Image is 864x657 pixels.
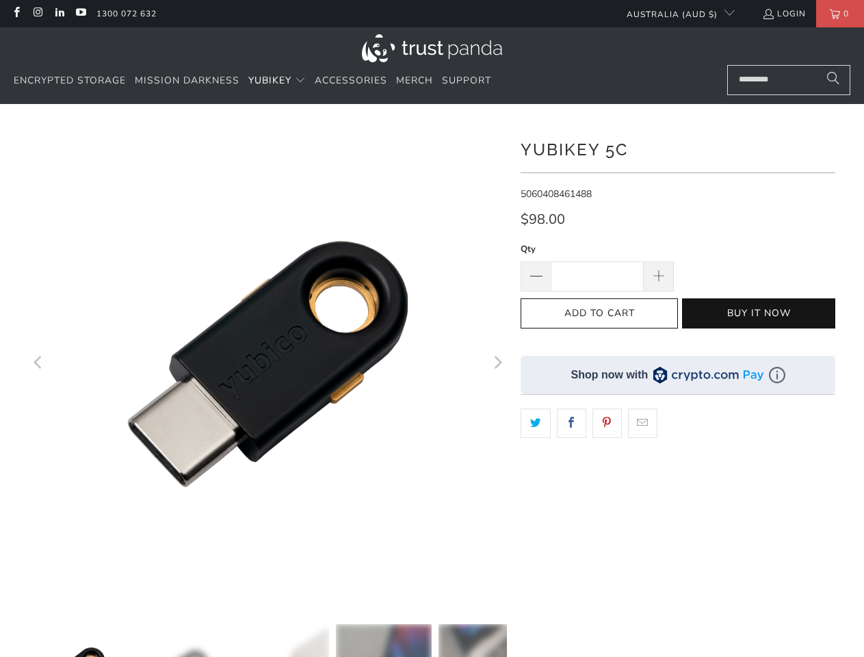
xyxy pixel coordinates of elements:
a: Email this to a friend [628,409,657,437]
button: Next [486,125,508,604]
input: Search... [727,65,850,95]
button: Buy it now [682,298,835,329]
a: Trust Panda Australia on LinkedIn [53,8,65,19]
summary: YubiKey [248,65,306,97]
span: $98.00 [521,210,565,229]
a: Support [442,65,491,97]
button: Add to Cart [521,298,678,329]
span: Add to Cart [535,308,664,320]
a: Accessories [315,65,387,97]
a: Share this on Pinterest [592,409,622,437]
a: Merch [396,65,433,97]
span: Accessories [315,74,387,87]
a: Trust Panda Australia on Instagram [31,8,43,19]
button: Previous [28,125,50,604]
span: Support [442,74,491,87]
a: Encrypted Storage [14,65,126,97]
label: Qty [521,242,674,257]
button: Search [816,65,850,95]
span: Encrypted Storage [14,74,126,87]
a: Trust Panda Australia on Facebook [10,8,22,19]
a: Mission Darkness [135,65,239,97]
span: Mission Darkness [135,74,239,87]
span: Merch [396,74,433,87]
img: Trust Panda Australia [362,34,502,62]
div: Shop now with [571,368,649,383]
span: YubiKey [248,74,291,87]
a: Login [762,6,806,21]
a: Trust Panda Australia on YouTube [75,8,86,19]
a: Share this on Twitter [521,409,550,437]
a: Share this on Facebook [557,409,586,437]
a: YubiKey 5C - Trust Panda [29,125,508,604]
span: 5060408461488 [521,188,592,201]
h1: YubiKey 5C [521,135,835,162]
nav: Translation missing: en.navigation.header.main_nav [14,65,491,97]
a: 1300 072 632 [96,6,157,21]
